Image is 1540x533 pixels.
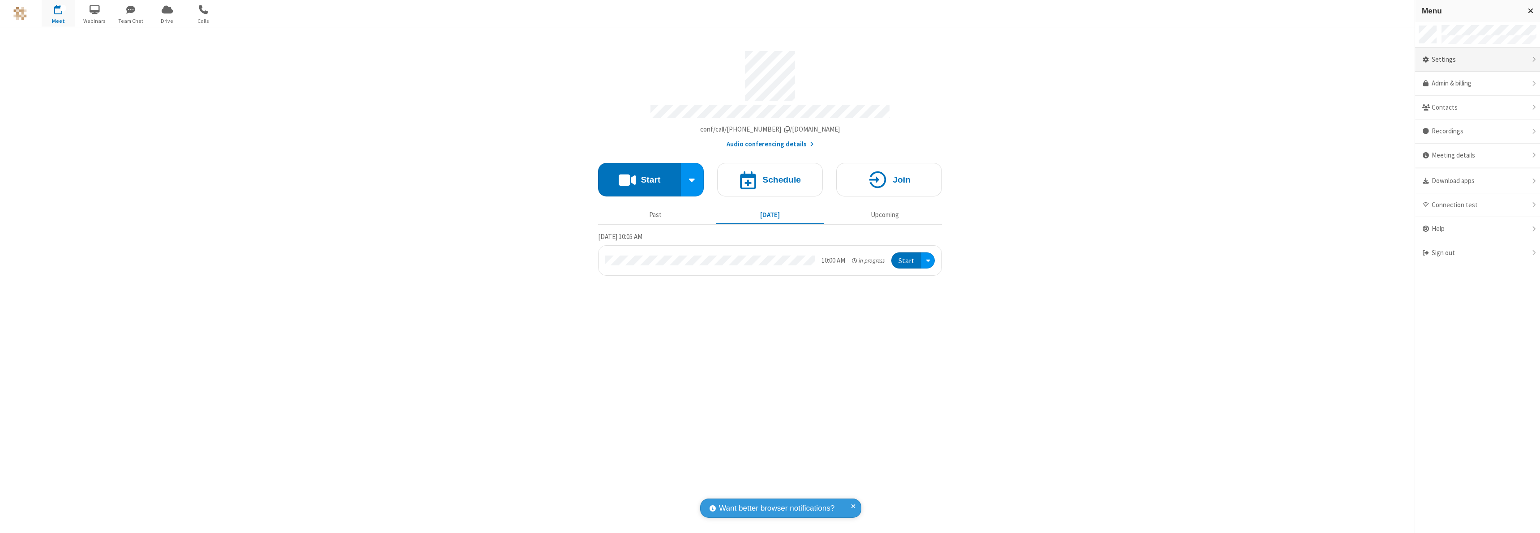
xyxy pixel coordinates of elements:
[1415,193,1540,217] div: Connection test
[717,163,823,196] button: Schedule
[1415,72,1540,96] a: Admin & billing
[60,5,66,12] div: 1
[1415,217,1540,241] div: Help
[836,163,942,196] button: Join
[821,256,845,266] div: 10:00 AM
[1415,241,1540,265] div: Sign out
[1415,96,1540,120] div: Contacts
[700,125,840,133] span: Copy my meeting room link
[1415,169,1540,193] div: Download apps
[891,252,921,269] button: Start
[1422,7,1520,15] h3: Menu
[1518,510,1533,527] iframe: Chat
[1415,48,1540,72] div: Settings
[762,175,801,184] h4: Schedule
[893,175,911,184] h4: Join
[921,252,935,269] div: Open menu
[681,163,704,196] div: Start conference options
[641,175,660,184] h4: Start
[42,17,75,25] span: Meet
[831,206,939,223] button: Upcoming
[719,503,834,514] span: Want better browser notifications?
[187,17,220,25] span: Calls
[1415,119,1540,144] div: Recordings
[598,232,642,241] span: [DATE] 10:05 AM
[598,44,942,149] section: Account details
[150,17,184,25] span: Drive
[727,139,814,149] button: Audio conferencing details
[114,17,148,25] span: Team Chat
[1415,144,1540,168] div: Meeting details
[13,7,27,20] img: QA Selenium DO NOT DELETE OR CHANGE
[716,206,824,223] button: [DATE]
[598,231,942,276] section: Today's Meetings
[700,124,840,135] button: Copy my meeting room linkCopy my meeting room link
[852,256,885,265] em: in progress
[78,17,111,25] span: Webinars
[602,206,710,223] button: Past
[598,163,681,196] button: Start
